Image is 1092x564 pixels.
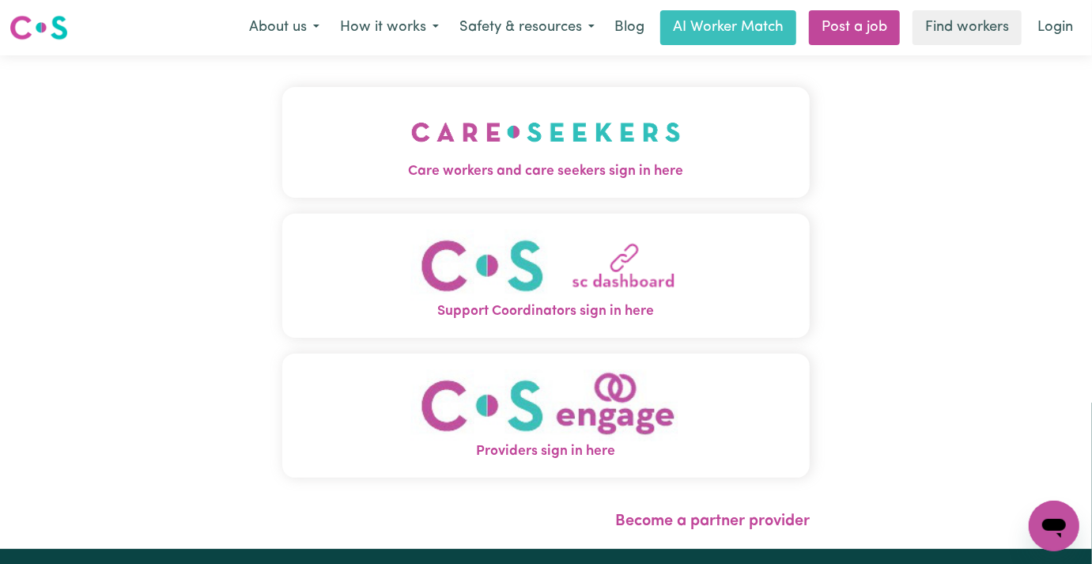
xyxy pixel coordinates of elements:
[282,301,810,322] span: Support Coordinators sign in here
[282,161,810,182] span: Care workers and care seekers sign in here
[449,11,605,44] button: Safety & resources
[239,11,330,44] button: About us
[913,10,1022,45] a: Find workers
[9,9,68,46] a: Careseekers logo
[282,441,810,462] span: Providers sign in here
[615,513,810,529] a: Become a partner provider
[809,10,900,45] a: Post a job
[660,10,796,45] a: AI Worker Match
[282,87,810,198] button: Care workers and care seekers sign in here
[1029,501,1079,551] iframe: Button to launch messaging window
[1028,10,1083,45] a: Login
[282,214,810,338] button: Support Coordinators sign in here
[605,10,654,45] a: Blog
[9,13,68,42] img: Careseekers logo
[330,11,449,44] button: How it works
[282,354,810,478] button: Providers sign in here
